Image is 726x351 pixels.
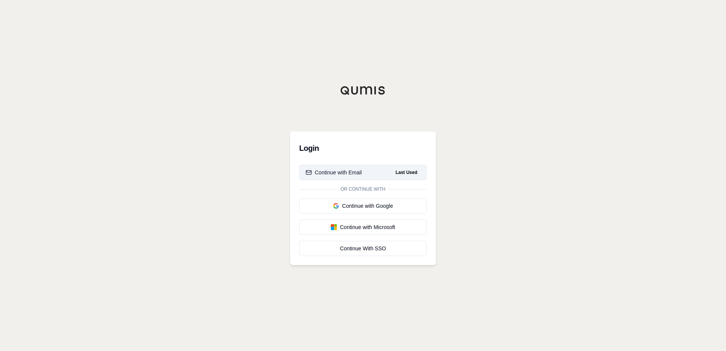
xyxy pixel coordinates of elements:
img: Qumis [340,86,386,95]
div: Continue with Microsoft [306,223,420,231]
button: Continue with EmailLast Used [299,165,427,180]
span: Or continue with [338,186,388,192]
div: Continue with Email [306,169,362,176]
a: Continue With SSO [299,241,427,256]
button: Continue with Microsoft [299,220,427,235]
span: Last Used [393,168,420,177]
button: Continue with Google [299,198,427,213]
div: Continue with Google [306,202,420,210]
h3: Login [299,141,427,156]
div: Continue With SSO [306,245,420,252]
